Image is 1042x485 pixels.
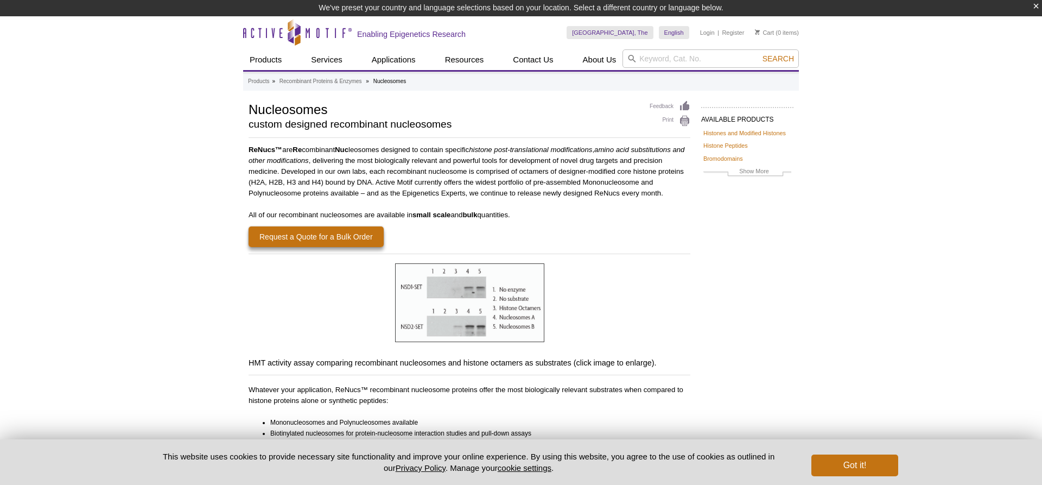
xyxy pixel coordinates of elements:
a: Services [304,49,349,70]
a: Recombinant Proteins & Enzymes [279,77,362,86]
a: Applications [365,49,422,70]
a: English [659,26,689,39]
li: Post-translational modifications – designed for optimal physiological relevance [270,439,681,450]
h3: HMT activity assay comparing recombinant nucleosomes and histone octamers as substrates (click im... [249,356,690,369]
a: Histones and Modified Histones [703,128,786,138]
p: are combinant leosomes designed to contain specific , , delivering the most biologically relevant... [249,144,690,199]
h2: custom designed recombinant nucleosomes [249,119,639,129]
li: (0 items) [755,26,799,39]
a: Cart [755,29,774,36]
strong: small scale [412,211,450,219]
strong: Re [293,146,302,154]
button: Search [759,54,797,64]
i: histone post-translational modifications [469,146,592,154]
a: [GEOGRAPHIC_DATA], The [567,26,653,39]
p: Whatever your application, ReNucs™ recombinant nucleosome proteins offer the most biologically re... [249,385,690,406]
a: Bromodomains [703,154,743,163]
h2: AVAILABLE PRODUCTS [701,107,793,127]
a: Resources [439,49,491,70]
a: Request a Quote for a Bulk Order [249,226,384,247]
p: This website uses cookies to provide necessary site functionality and improve your online experie... [144,451,793,474]
a: Show More [703,166,791,179]
a: Register [722,29,744,36]
h1: Nucleosomes [249,100,639,117]
a: Privacy Policy [396,463,446,473]
a: Products [243,49,288,70]
span: Search [763,54,794,63]
img: Your Cart [755,29,760,35]
li: Nucleosomes [373,78,406,84]
strong: bulk [462,211,477,219]
li: » [272,78,275,84]
li: | [717,26,719,39]
strong: ReNucs™ [249,146,282,154]
h2: Enabling Epigenetics Research [357,29,466,39]
button: cookie settings [498,463,551,473]
button: Got it! [811,455,898,476]
li: Biotinylated nucleosomes for protein-nucleosome interaction studies and pull-down assays [270,428,681,439]
img: HMT activity assay comparing recombinant nucleosomes and histone octamers as substrates. [395,263,544,342]
a: Login [700,29,715,36]
strong: Nuc [335,146,348,154]
p: All of our recombinant nucleosomes are available in and quantities. [249,210,690,221]
a: Histone Peptides [703,141,748,150]
a: Products [248,77,269,86]
a: Print [650,115,690,127]
li: » [366,78,369,84]
li: Mononucleosomes and Polynucleosomes available [270,417,681,428]
a: About Us [576,49,623,70]
input: Keyword, Cat. No. [622,49,799,68]
a: Contact Us [506,49,560,70]
a: Feedback [650,100,690,112]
